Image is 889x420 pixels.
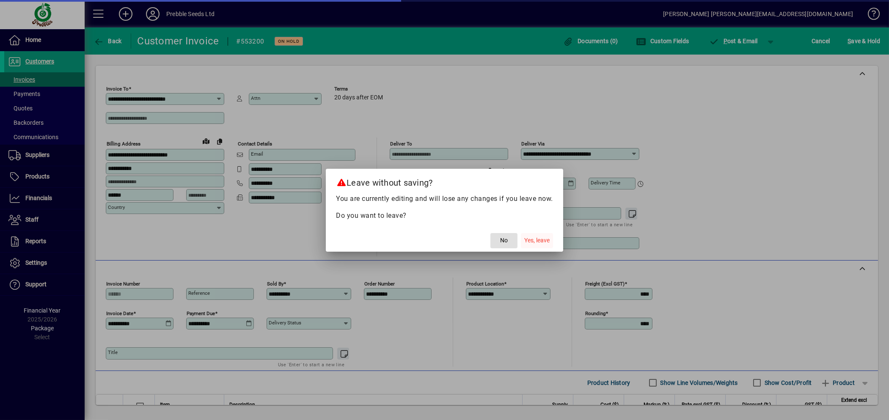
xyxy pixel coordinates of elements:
p: Do you want to leave? [336,211,553,221]
p: You are currently editing and will lose any changes if you leave now. [336,194,553,204]
span: Yes, leave [524,236,550,245]
span: No [500,236,508,245]
button: No [490,233,517,248]
button: Yes, leave [521,233,553,248]
h2: Leave without saving? [326,169,563,193]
